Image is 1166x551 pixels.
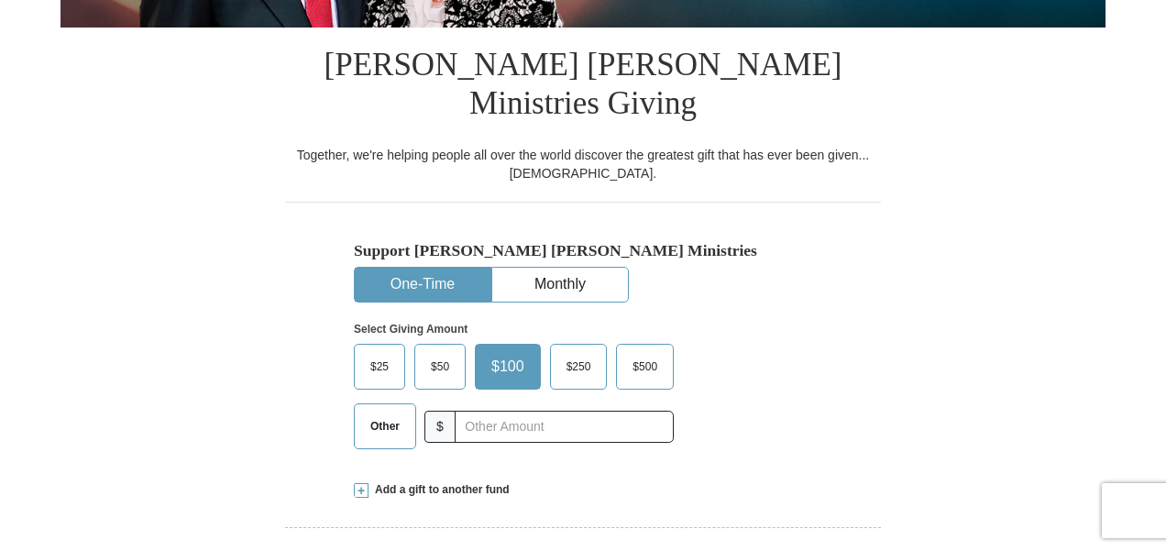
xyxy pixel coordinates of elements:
button: Monthly [492,268,628,302]
h5: Support [PERSON_NAME] [PERSON_NAME] Ministries [354,241,812,260]
button: One-Time [355,268,490,302]
span: $25 [361,353,398,380]
span: $ [424,411,456,443]
span: $100 [482,353,533,380]
h1: [PERSON_NAME] [PERSON_NAME] Ministries Giving [285,28,881,146]
input: Other Amount [455,411,674,443]
div: Together, we're helping people all over the world discover the greatest gift that has ever been g... [285,146,881,182]
strong: Select Giving Amount [354,323,467,336]
span: $500 [623,353,666,380]
span: $250 [557,353,600,380]
span: Add a gift to another fund [368,482,510,498]
span: Other [361,413,409,440]
span: $50 [422,353,458,380]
